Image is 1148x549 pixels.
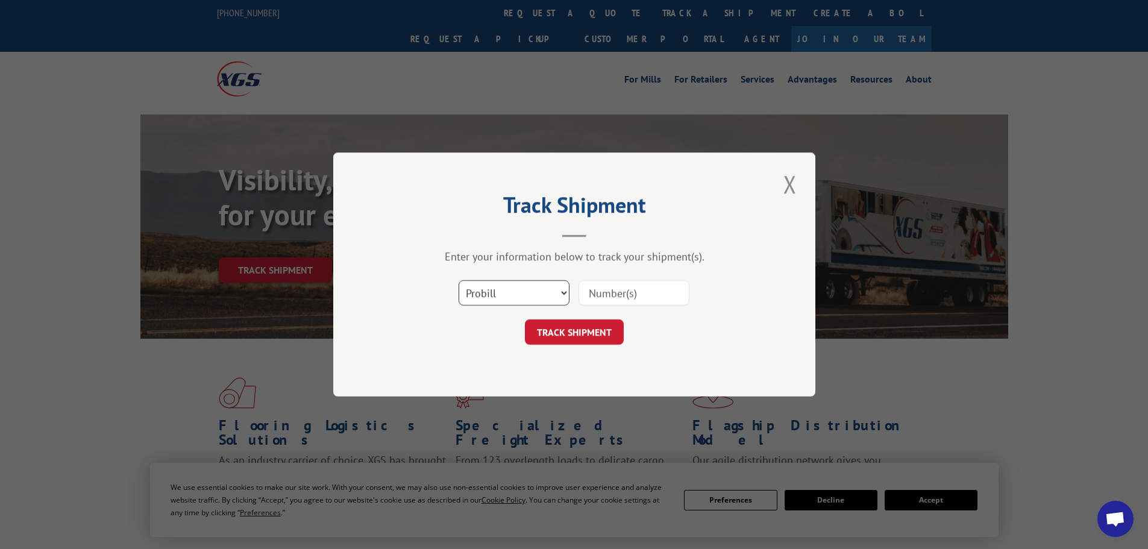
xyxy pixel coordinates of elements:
[394,196,755,219] h2: Track Shipment
[525,319,624,345] button: TRACK SHIPMENT
[1097,501,1134,537] a: Open chat
[780,168,800,201] button: Close modal
[394,249,755,263] div: Enter your information below to track your shipment(s).
[579,280,689,306] input: Number(s)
